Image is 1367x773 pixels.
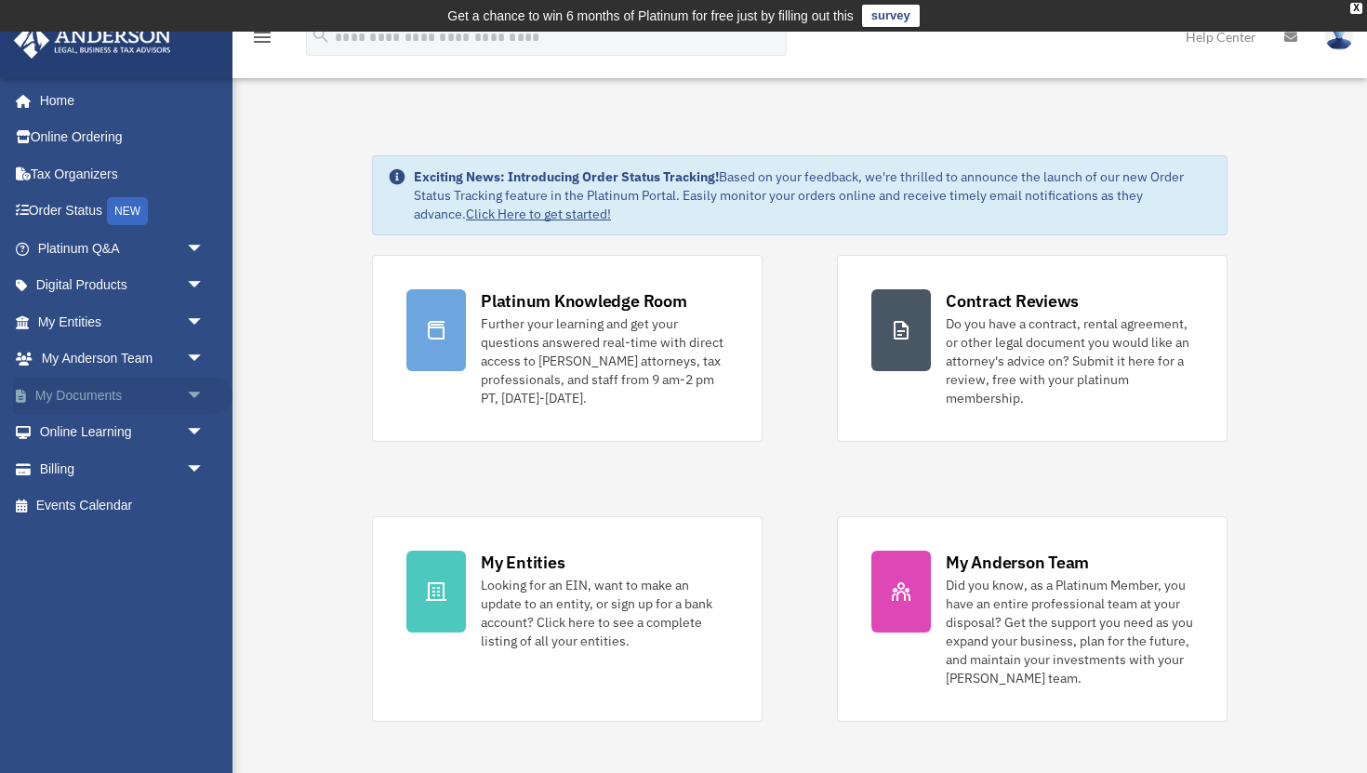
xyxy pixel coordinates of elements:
[481,289,687,313] div: Platinum Knowledge Room
[186,267,223,305] span: arrow_drop_down
[13,230,232,267] a: Platinum Q&Aarrow_drop_down
[13,267,232,304] a: Digital Productsarrow_drop_down
[186,303,223,341] span: arrow_drop_down
[837,516,1228,722] a: My Anderson Team Did you know, as a Platinum Member, you have an entire professional team at your...
[13,487,232,525] a: Events Calendar
[251,33,273,48] a: menu
[481,314,728,407] div: Further your learning and get your questions answered real-time with direct access to [PERSON_NAM...
[946,289,1079,313] div: Contract Reviews
[186,450,223,488] span: arrow_drop_down
[13,82,223,119] a: Home
[8,22,177,59] img: Anderson Advisors Platinum Portal
[251,26,273,48] i: menu
[862,5,920,27] a: survey
[186,377,223,415] span: arrow_drop_down
[13,377,232,414] a: My Documentsarrow_drop_down
[1325,23,1353,50] img: User Pic
[466,206,611,222] a: Click Here to get started!
[13,119,232,156] a: Online Ordering
[946,551,1089,574] div: My Anderson Team
[311,25,331,46] i: search
[372,255,763,442] a: Platinum Knowledge Room Further your learning and get your questions answered real-time with dire...
[372,516,763,722] a: My Entities Looking for an EIN, want to make an update to an entity, or sign up for a bank accoun...
[13,450,232,487] a: Billingarrow_drop_down
[107,197,148,225] div: NEW
[13,340,232,378] a: My Anderson Teamarrow_drop_down
[186,340,223,379] span: arrow_drop_down
[186,230,223,268] span: arrow_drop_down
[414,167,1212,223] div: Based on your feedback, we're thrilled to announce the launch of our new Order Status Tracking fe...
[13,414,232,451] a: Online Learningarrow_drop_down
[414,168,719,185] strong: Exciting News: Introducing Order Status Tracking!
[946,576,1193,687] div: Did you know, as a Platinum Member, you have an entire professional team at your disposal? Get th...
[837,255,1228,442] a: Contract Reviews Do you have a contract, rental agreement, or other legal document you would like...
[946,314,1193,407] div: Do you have a contract, rental agreement, or other legal document you would like an attorney's ad...
[13,303,232,340] a: My Entitiesarrow_drop_down
[13,193,232,231] a: Order StatusNEW
[1350,3,1362,14] div: close
[447,5,854,27] div: Get a chance to win 6 months of Platinum for free just by filling out this
[481,551,564,574] div: My Entities
[481,576,728,650] div: Looking for an EIN, want to make an update to an entity, or sign up for a bank account? Click her...
[186,414,223,452] span: arrow_drop_down
[13,155,232,193] a: Tax Organizers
